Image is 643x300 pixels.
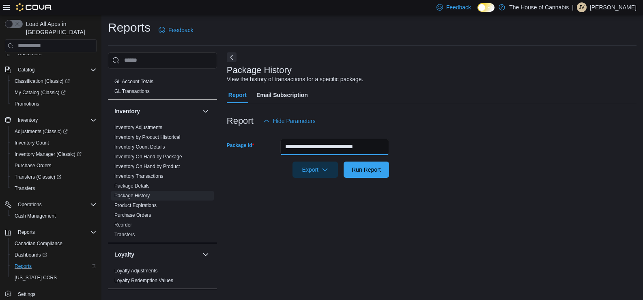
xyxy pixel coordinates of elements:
span: Promotions [15,101,39,107]
span: My Catalog (Classic) [15,89,66,96]
span: Export [297,162,333,178]
button: Inventory [2,114,100,126]
a: Transfers [114,232,135,237]
span: Feedback [168,26,193,34]
button: Loyalty [201,250,211,259]
span: Classification (Classic) [15,78,70,84]
button: Settings [2,288,100,300]
span: GL Account Totals [114,78,153,85]
button: Catalog [15,65,38,75]
button: Hide Parameters [260,113,319,129]
a: GL Transactions [114,88,150,94]
span: [US_STATE] CCRS [15,274,57,281]
span: Transfers [15,185,35,192]
h3: Report [227,116,254,126]
h3: Inventory [114,107,140,115]
span: Purchase Orders [11,161,97,171]
span: Reports [11,261,97,271]
span: Transfers [11,183,97,193]
a: Inventory Adjustments [114,125,162,130]
span: Catalog [18,67,34,73]
button: Catalog [2,64,100,76]
span: Operations [18,201,42,208]
a: Inventory Count [11,138,52,148]
a: Purchase Orders [114,212,151,218]
a: Product Expirations [114,203,157,208]
span: Hide Parameters [273,117,316,125]
a: Transfers [11,183,38,193]
span: Canadian Compliance [15,240,62,247]
button: Cash Management [8,210,100,222]
a: My Catalog (Classic) [11,88,69,97]
button: Promotions [8,98,100,110]
a: Inventory Transactions [114,173,163,179]
span: Washington CCRS [11,273,97,283]
span: Load All Apps in [GEOGRAPHIC_DATA] [23,20,97,36]
p: | [572,2,574,12]
button: Next [227,52,237,62]
a: Adjustments (Classic) [8,126,100,137]
div: Loyalty [108,266,217,289]
div: Finance [108,77,217,99]
span: Inventory Manager (Classic) [11,149,97,159]
a: Loyalty Redemption Values [114,278,173,283]
span: Adjustments (Classic) [15,128,68,135]
button: Operations [15,200,45,209]
span: Reorder [114,222,132,228]
a: Reorder [114,222,132,228]
a: Promotions [11,99,43,109]
a: Inventory On Hand by Package [114,154,182,160]
span: JV [579,2,585,12]
input: Dark Mode [477,3,495,12]
a: Inventory Manager (Classic) [8,149,100,160]
a: Transfers (Classic) [8,171,100,183]
span: Inventory Count Details [114,144,165,150]
a: Settings [15,289,39,299]
span: Inventory [15,115,97,125]
span: Dashboards [15,252,47,258]
span: Inventory Count [11,138,97,148]
button: Export [292,162,338,178]
span: Run Report [352,166,381,174]
button: Run Report [344,162,389,178]
a: Purchase Orders [11,161,55,171]
p: The House of Cannabis [509,2,569,12]
span: Loyalty Adjustments [114,268,158,274]
button: Reports [2,227,100,238]
span: Dashboards [11,250,97,260]
span: Operations [15,200,97,209]
button: Inventory [15,115,41,125]
button: Canadian Compliance [8,238,100,249]
img: Cova [16,3,52,11]
span: Report [228,87,247,103]
a: Loyalty Adjustments [114,268,158,274]
span: Cash Management [11,211,97,221]
button: Loyalty [114,250,199,259]
a: Cash Management [11,211,59,221]
a: Package History [114,193,150,199]
span: Classification (Classic) [11,76,97,86]
span: Reports [15,227,97,237]
a: [US_STATE] CCRS [11,273,60,283]
span: Catalog [15,65,97,75]
a: Transfers (Classic) [11,172,65,182]
span: Package Details [114,183,150,189]
a: Inventory by Product Historical [114,134,181,140]
span: Inventory Manager (Classic) [15,151,82,158]
span: Promotions [11,99,97,109]
span: Settings [15,289,97,299]
a: Inventory Manager (Classic) [11,149,85,159]
span: Transfers (Classic) [15,174,61,180]
button: Finance [201,60,211,70]
span: Cash Management [15,213,56,219]
div: Inventory [108,123,217,243]
span: Email Subscription [256,87,308,103]
h3: Loyalty [114,250,134,259]
a: GL Account Totals [114,79,153,84]
button: Purchase Orders [8,160,100,171]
